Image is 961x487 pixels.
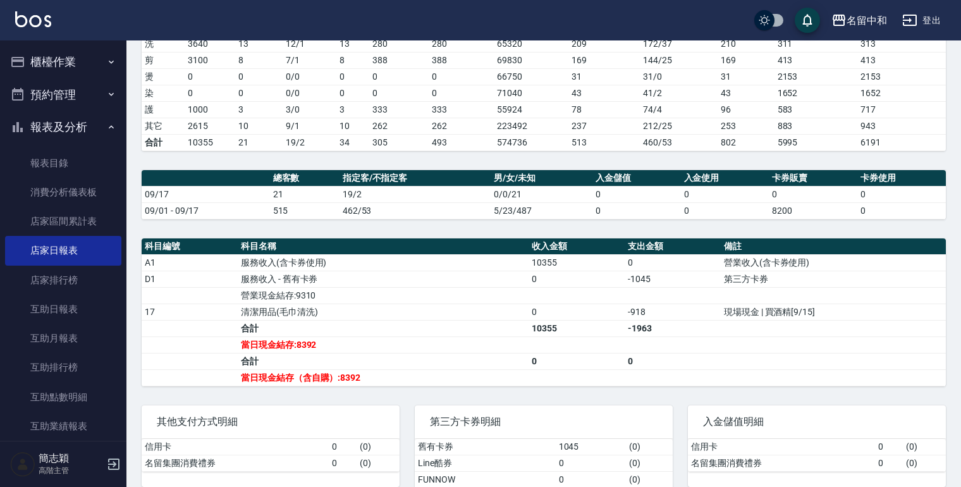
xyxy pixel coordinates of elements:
td: 3100 [185,52,235,68]
td: 服務收入(含卡券使用) [238,254,529,271]
td: 0 [336,68,369,85]
td: D1 [142,271,238,287]
td: ( 0 ) [626,455,673,471]
td: 223492 [494,118,568,134]
button: 登出 [897,9,946,32]
td: 當日現金結存:8392 [238,336,529,353]
td: Line酷券 [415,455,556,471]
td: 3640 [185,35,235,52]
td: 69830 [494,52,568,68]
table: a dense table [142,238,946,386]
td: 262 [429,118,494,134]
td: 717 [857,101,946,118]
td: 0 [369,68,429,85]
td: 名留集團消費禮券 [688,455,875,471]
td: 2615 [185,118,235,134]
td: 0 [429,85,494,101]
td: 460/53 [640,134,718,151]
td: 合計 [142,134,185,151]
span: 入金儲值明細 [703,416,931,428]
td: 169 [718,52,774,68]
td: 0 [185,68,235,85]
td: 10355 [185,134,235,151]
td: 19/2 [283,134,336,151]
a: 店家排行榜 [5,266,121,295]
td: 1000 [185,101,235,118]
td: 1652 [774,85,858,101]
td: 3 [235,101,283,118]
td: 0/0/21 [491,186,592,202]
table: a dense table [142,20,947,151]
td: 209 [568,35,640,52]
td: 1652 [857,85,946,101]
td: 513 [568,134,640,151]
td: 10355 [529,320,625,336]
td: 21 [270,186,340,202]
td: 0 [529,304,625,320]
td: 172 / 37 [640,35,718,52]
td: 96 [718,101,774,118]
td: 0 [681,202,769,219]
td: -1045 [625,271,721,287]
td: 其它 [142,118,185,134]
td: 78 [568,101,640,118]
h5: 簡志穎 [39,452,103,465]
td: 第三方卡券 [721,271,946,287]
th: 卡券販賣 [769,170,857,187]
td: 3 [336,101,369,118]
td: 413 [857,52,946,68]
td: 護 [142,101,185,118]
button: 櫃檯作業 [5,46,121,78]
td: 515 [270,202,340,219]
th: 收入金額 [529,238,625,255]
td: ( 0 ) [626,439,673,455]
button: 預約管理 [5,78,121,111]
td: 09/01 - 09/17 [142,202,270,219]
td: 8 [235,52,283,68]
button: 報表及分析 [5,111,121,144]
td: 信用卡 [142,439,329,455]
td: 583 [774,101,858,118]
td: 0 [369,85,429,101]
td: 8 [336,52,369,68]
td: 現場現金 | 買酒精[9/15] [721,304,946,320]
th: 男/女/未知 [491,170,592,187]
td: 營業收入(含卡券使用) [721,254,946,271]
td: 333 [429,101,494,118]
img: Person [10,452,35,477]
td: 9 / 1 [283,118,336,134]
td: 0 [556,455,626,471]
td: 802 [718,134,774,151]
span: 第三方卡券明細 [430,416,658,428]
a: 互助月報表 [5,324,121,353]
td: 212 / 25 [640,118,718,134]
td: 43 [568,85,640,101]
td: 883 [774,118,858,134]
a: 互助業績報表 [5,412,121,441]
td: -918 [625,304,721,320]
button: save [795,8,820,33]
td: 280 [369,35,429,52]
td: 71040 [494,85,568,101]
td: 10355 [529,254,625,271]
td: 0 / 0 [283,85,336,101]
td: 合計 [238,320,529,336]
td: 5995 [774,134,858,151]
a: 互助排行榜 [5,353,121,382]
table: a dense table [142,170,946,219]
a: 互助點數明細 [5,383,121,412]
td: 237 [568,118,640,134]
td: 34 [336,134,369,151]
td: 333 [369,101,429,118]
td: 943 [857,118,946,134]
td: 7 / 1 [283,52,336,68]
td: 當日現金結存（含自購）:8392 [238,369,529,386]
td: 210 [718,35,774,52]
div: 名留中和 [847,13,887,28]
td: 574736 [494,134,568,151]
td: 0 [329,439,357,455]
td: ( 0 ) [903,439,946,455]
td: 280 [429,35,494,52]
td: 462/53 [340,202,491,219]
td: 0 [529,271,625,287]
